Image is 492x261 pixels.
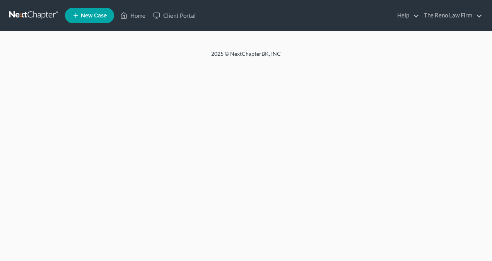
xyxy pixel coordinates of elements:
[116,9,149,22] a: Home
[65,8,114,23] new-legal-case-button: New Case
[26,50,466,64] div: 2025 © NextChapterBK, INC
[149,9,200,22] a: Client Portal
[420,9,482,22] a: The Reno Law Firm
[393,9,419,22] a: Help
